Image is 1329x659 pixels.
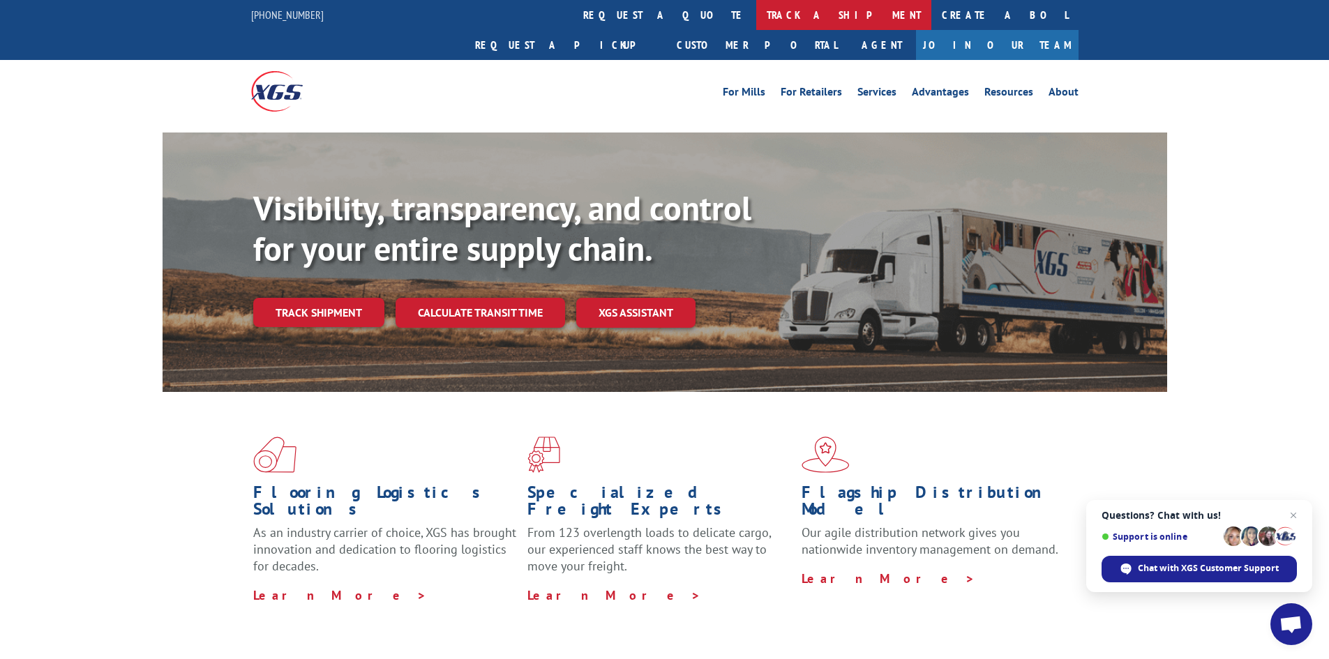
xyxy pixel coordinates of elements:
[253,437,296,473] img: xgs-icon-total-supply-chain-intelligence-red
[527,587,701,603] a: Learn More >
[1270,603,1312,645] a: Open chat
[1102,531,1219,542] span: Support is online
[984,86,1033,102] a: Resources
[802,484,1065,524] h1: Flagship Distribution Model
[723,86,765,102] a: For Mills
[253,587,427,603] a: Learn More >
[781,86,842,102] a: For Retailers
[666,30,848,60] a: Customer Portal
[1138,562,1279,575] span: Chat with XGS Customer Support
[912,86,969,102] a: Advantages
[802,524,1058,557] span: Our agile distribution network gives you nationwide inventory management on demand.
[1102,556,1297,582] span: Chat with XGS Customer Support
[1049,86,1079,102] a: About
[802,437,850,473] img: xgs-icon-flagship-distribution-model-red
[527,484,791,524] h1: Specialized Freight Experts
[253,298,384,327] a: Track shipment
[253,186,751,270] b: Visibility, transparency, and control for your entire supply chain.
[465,30,666,60] a: Request a pickup
[527,524,791,586] p: From 123 overlength loads to delicate cargo, our experienced staff knows the best way to move you...
[527,437,560,473] img: xgs-icon-focused-on-flooring-red
[916,30,1079,60] a: Join Our Team
[848,30,916,60] a: Agent
[1102,510,1297,521] span: Questions? Chat with us!
[253,484,517,524] h1: Flooring Logistics Solutions
[576,298,696,328] a: XGS ASSISTANT
[396,298,565,328] a: Calculate transit time
[253,524,516,574] span: As an industry carrier of choice, XGS has brought innovation and dedication to flooring logistics...
[857,86,896,102] a: Services
[251,8,324,22] a: [PHONE_NUMBER]
[802,570,975,586] a: Learn More >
